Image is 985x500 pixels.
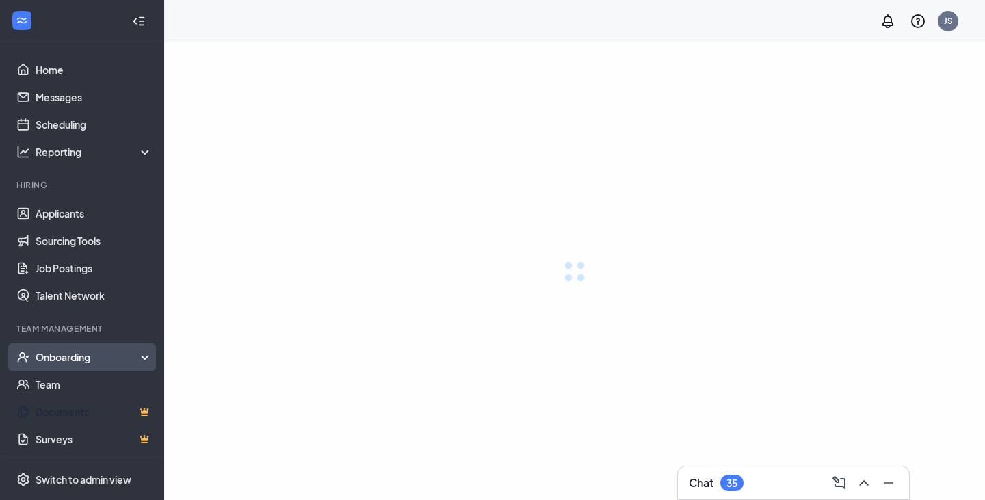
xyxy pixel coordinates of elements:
div: Hiring [16,179,150,191]
div: Team Management [16,323,150,334]
div: Onboarding [36,350,153,364]
a: Applicants [36,200,153,227]
a: Home [36,56,153,83]
h3: Chat [689,475,713,490]
a: Messages [36,83,153,111]
a: Team [36,371,153,398]
svg: WorkstreamLogo [15,14,29,27]
svg: Settings [16,473,30,486]
div: JS [944,15,953,27]
button: ComposeMessage [827,472,849,494]
a: SurveysCrown [36,425,153,453]
a: Job Postings [36,254,153,282]
div: 35 [726,477,737,489]
svg: QuestionInfo [910,13,926,29]
svg: Notifications [880,13,896,29]
a: Scheduling [36,111,153,138]
button: ChevronUp [852,472,874,494]
div: Reporting [36,145,153,159]
svg: Analysis [16,145,30,159]
a: Talent Network [36,282,153,309]
svg: Collapse [132,14,146,28]
button: Minimize [876,472,898,494]
svg: Minimize [880,475,897,491]
div: Switch to admin view [36,473,131,486]
a: DocumentsCrown [36,398,153,425]
a: Sourcing Tools [36,227,153,254]
svg: ChevronUp [856,475,872,491]
svg: ComposeMessage [831,475,848,491]
svg: UserCheck [16,350,30,364]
